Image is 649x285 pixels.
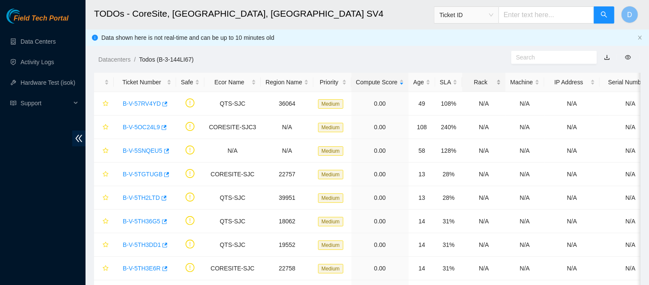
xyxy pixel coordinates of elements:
[409,210,435,233] td: 14
[435,233,462,257] td: 31%
[544,92,600,116] td: N/A
[409,257,435,280] td: 14
[261,139,313,163] td: N/A
[204,116,261,139] td: CORESITE-SJC3
[103,124,109,131] span: star
[435,116,462,139] td: 240%
[261,257,313,280] td: 22758
[186,169,195,178] span: exclamation-circle
[261,116,313,139] td: N/A
[506,233,544,257] td: N/A
[462,116,505,139] td: N/A
[186,263,195,272] span: exclamation-circle
[435,257,462,280] td: 31%
[103,171,109,178] span: star
[261,210,313,233] td: 18062
[351,139,409,163] td: 0.00
[604,54,610,61] a: download
[544,116,600,139] td: N/A
[435,92,462,116] td: 108%
[186,98,195,107] span: exclamation-circle
[351,257,409,280] td: 0.00
[318,193,343,203] span: Medium
[99,120,109,134] button: star
[103,195,109,202] span: star
[21,79,75,86] a: Hardware Test (isok)
[506,186,544,210] td: N/A
[462,92,505,116] td: N/A
[409,92,435,116] td: 49
[103,265,109,272] span: star
[261,163,313,186] td: 22757
[462,139,505,163] td: N/A
[318,99,343,109] span: Medium
[409,116,435,139] td: 108
[318,264,343,273] span: Medium
[186,122,195,131] span: exclamation-circle
[123,124,160,131] a: B-V-5OC24L9
[462,210,505,233] td: N/A
[204,257,261,280] td: CORESITE-SJC
[186,145,195,154] span: exclamation-circle
[351,233,409,257] td: 0.00
[204,186,261,210] td: QTS-SJC
[621,6,638,23] button: D
[506,163,544,186] td: N/A
[462,257,505,280] td: N/A
[99,144,109,157] button: star
[186,240,195,249] span: exclamation-circle
[10,100,16,106] span: read
[440,9,493,21] span: Ticket ID
[123,171,162,178] a: B-V-5TGTUGB
[103,218,109,225] span: star
[516,53,585,62] input: Search
[123,147,162,154] a: B-V-5SNQEU5
[123,218,160,225] a: B-V-5TH36G5
[318,123,343,132] span: Medium
[134,56,136,63] span: /
[351,210,409,233] td: 0.00
[21,59,54,65] a: Activity Logs
[99,238,109,252] button: star
[506,257,544,280] td: N/A
[318,170,343,179] span: Medium
[99,261,109,275] button: star
[21,95,71,112] span: Support
[261,92,313,116] td: 36064
[544,257,600,280] td: N/A
[351,92,409,116] td: 0.00
[499,6,594,24] input: Enter text here...
[318,240,343,250] span: Medium
[14,15,68,23] span: Field Tech Portal
[123,265,161,272] a: B-V-5TH3E6R
[601,11,608,19] span: search
[435,186,462,210] td: 28%
[139,56,194,63] a: Todos (B-3-144LI67)
[627,9,632,20] span: D
[409,163,435,186] td: 13
[103,101,109,107] span: star
[123,100,161,107] a: B-V-57RV4YD
[409,186,435,210] td: 13
[462,186,505,210] td: N/A
[351,186,409,210] td: 0.00
[72,131,86,146] span: double-left
[318,217,343,226] span: Medium
[99,191,109,205] button: star
[186,193,195,202] span: exclamation-circle
[21,38,56,45] a: Data Centers
[261,233,313,257] td: 19552
[98,56,130,63] a: Datacenters
[409,139,435,163] td: 58
[123,241,161,248] a: B-V-5TH3DD1
[261,186,313,210] td: 39951
[6,15,68,27] a: Akamai TechnologiesField Tech Portal
[103,242,109,249] span: star
[625,54,631,60] span: eye
[544,186,600,210] td: N/A
[462,163,505,186] td: N/A
[123,194,160,201] a: B-V-5TH2LTD
[598,50,617,64] button: download
[204,210,261,233] td: QTS-SJC
[544,210,600,233] td: N/A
